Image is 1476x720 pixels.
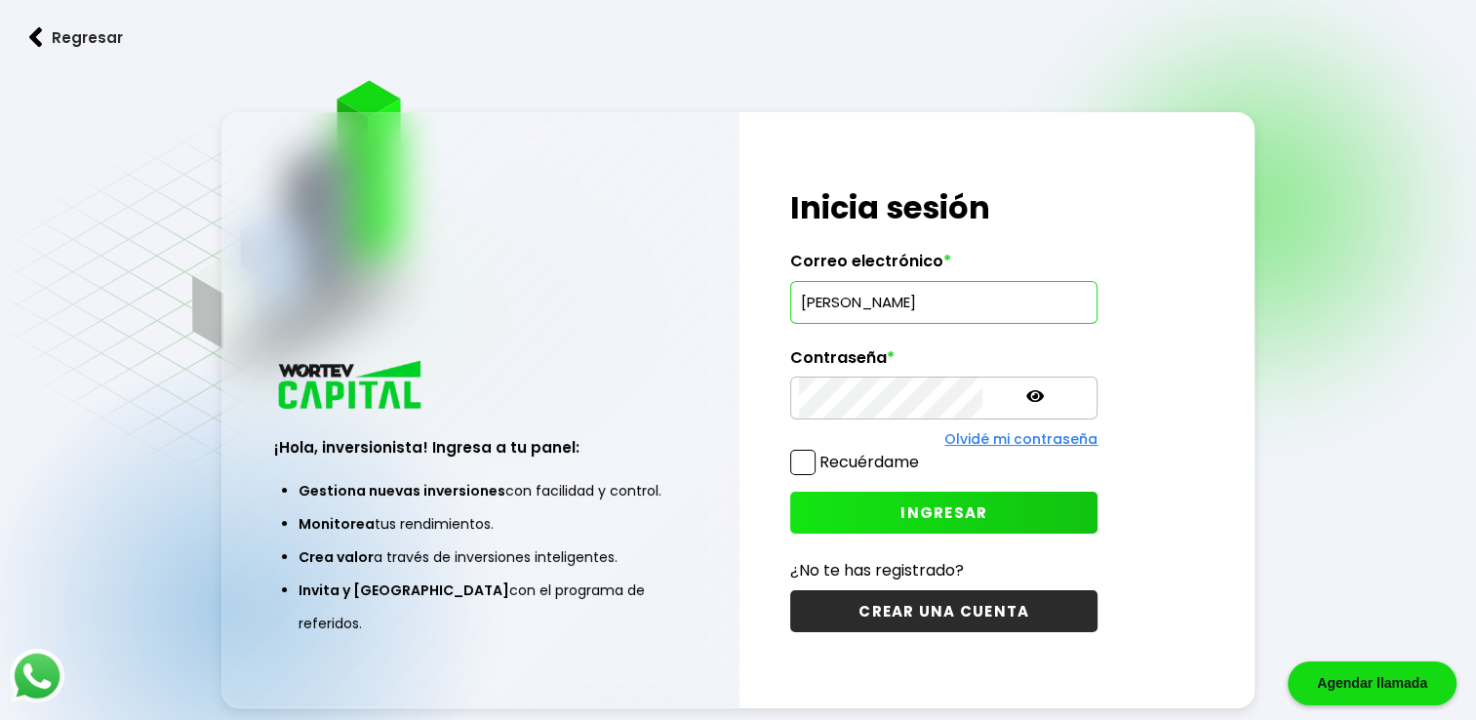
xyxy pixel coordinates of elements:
[1288,661,1456,705] div: Agendar llamada
[790,558,1097,582] p: ¿No te has registrado?
[299,540,662,574] li: a través de inversiones inteligentes.
[790,590,1097,632] button: CREAR UNA CUENTA
[299,507,662,540] li: tus rendimientos.
[790,252,1097,281] label: Correo electrónico
[799,282,1089,323] input: hola@wortev.capital
[299,481,505,500] span: Gestiona nuevas inversiones
[274,358,428,416] img: logo_wortev_capital
[790,348,1097,378] label: Contraseña
[299,580,509,600] span: Invita y [GEOGRAPHIC_DATA]
[790,558,1097,632] a: ¿No te has registrado?CREAR UNA CUENTA
[10,649,64,703] img: logos_whatsapp-icon.242b2217.svg
[299,547,374,567] span: Crea valor
[299,474,662,507] li: con facilidad y control.
[819,451,919,473] label: Recuérdame
[790,492,1097,534] button: INGRESAR
[900,502,987,523] span: INGRESAR
[299,574,662,640] li: con el programa de referidos.
[299,514,375,534] span: Monitorea
[274,436,687,459] h3: ¡Hola, inversionista! Ingresa a tu panel:
[944,429,1097,449] a: Olvidé mi contraseña
[790,184,1097,231] h1: Inicia sesión
[29,27,43,48] img: flecha izquierda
